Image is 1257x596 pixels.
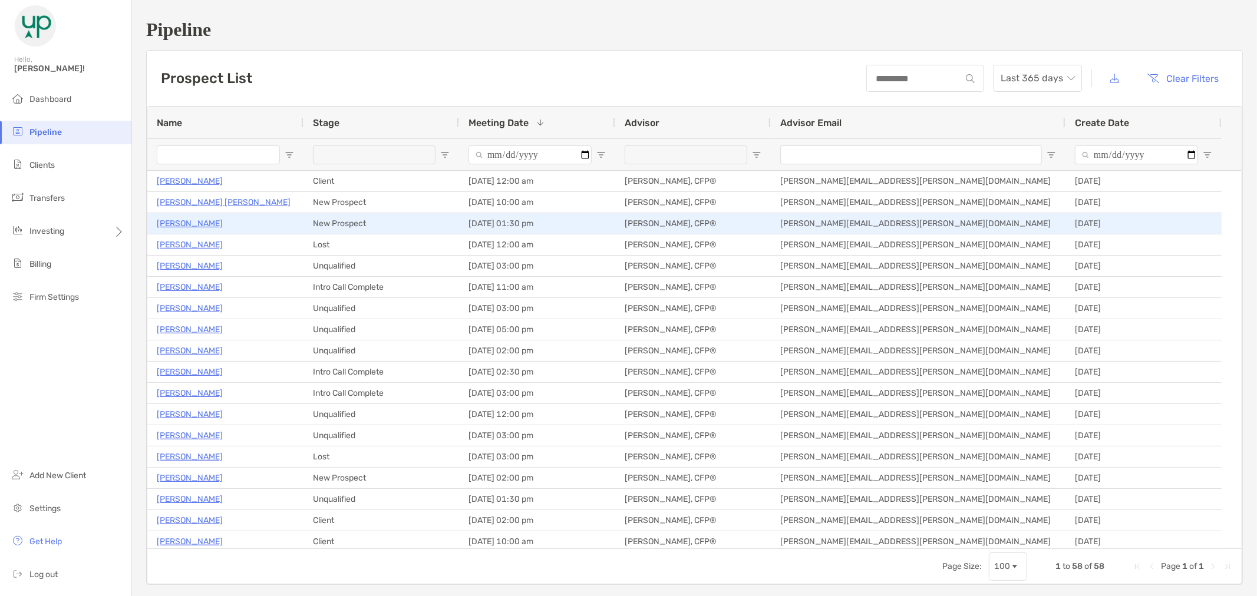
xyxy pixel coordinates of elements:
[303,446,459,467] div: Lost
[14,64,124,74] span: [PERSON_NAME]!
[1161,561,1180,571] span: Page
[469,145,592,164] input: Meeting Date Filter Input
[157,386,223,400] p: [PERSON_NAME]
[1065,468,1222,488] div: [DATE]
[29,504,61,514] span: Settings
[157,322,223,337] a: [PERSON_NAME]
[157,365,223,379] p: [PERSON_NAME]
[459,319,615,340] div: [DATE] 05:00 pm
[303,319,459,340] div: Unqualified
[157,301,223,316] a: [PERSON_NAME]
[157,534,223,549] p: [PERSON_NAME]
[615,531,771,552] div: [PERSON_NAME], CFP®
[615,234,771,255] div: [PERSON_NAME], CFP®
[1065,171,1222,191] div: [DATE]
[11,91,25,105] img: dashboard icon
[303,256,459,276] div: Unqualified
[1133,562,1142,571] div: First Page
[1065,256,1222,276] div: [DATE]
[157,237,223,252] p: [PERSON_NAME]
[157,471,223,485] p: [PERSON_NAME]
[157,343,223,358] a: [PERSON_NAME]
[459,510,615,531] div: [DATE] 02:00 pm
[459,468,615,488] div: [DATE] 02:00 pm
[157,428,223,443] a: [PERSON_NAME]
[459,171,615,191] div: [DATE] 12:00 am
[303,468,459,488] div: New Prospect
[11,468,25,482] img: add_new_client icon
[771,446,1065,467] div: [PERSON_NAME][EMAIL_ADDRESS][PERSON_NAME][DOMAIN_NAME]
[303,171,459,191] div: Client
[596,150,606,160] button: Open Filter Menu
[157,280,223,294] p: [PERSON_NAME]
[771,383,1065,403] div: [PERSON_NAME][EMAIL_ADDRESS][PERSON_NAME][DOMAIN_NAME]
[1065,277,1222,297] div: [DATE]
[459,489,615,509] div: [DATE] 01:30 pm
[1065,234,1222,255] div: [DATE]
[11,157,25,171] img: clients icon
[11,567,25,581] img: logout icon
[771,468,1065,488] div: [PERSON_NAME][EMAIL_ADDRESS][PERSON_NAME][DOMAIN_NAME]
[966,74,975,83] img: input icon
[615,298,771,319] div: [PERSON_NAME], CFP®
[1065,531,1222,552] div: [DATE]
[29,569,58,580] span: Log out
[14,5,57,47] img: Zoe Logo
[615,425,771,446] div: [PERSON_NAME], CFP®
[1223,562,1232,571] div: Last Page
[771,234,1065,255] div: [PERSON_NAME][EMAIL_ADDRESS][PERSON_NAME][DOMAIN_NAME]
[1063,561,1070,571] span: to
[285,150,294,160] button: Open Filter Menu
[157,407,223,422] p: [PERSON_NAME]
[11,223,25,237] img: investing icon
[989,552,1027,581] div: Page Size
[146,19,1243,41] h1: Pipeline
[1065,489,1222,509] div: [DATE]
[459,298,615,319] div: [DATE] 03:00 pm
[615,340,771,361] div: [PERSON_NAME], CFP®
[459,362,615,382] div: [DATE] 02:30 pm
[615,213,771,234] div: [PERSON_NAME], CFP®
[157,449,223,464] a: [PERSON_NAME]
[1065,192,1222,213] div: [DATE]
[303,425,459,446] div: Unqualified
[615,510,771,531] div: [PERSON_NAME], CFP®
[157,259,223,273] p: [PERSON_NAME]
[771,192,1065,213] div: [PERSON_NAME][EMAIL_ADDRESS][PERSON_NAME][DOMAIN_NAME]
[11,501,25,515] img: settings icon
[459,383,615,403] div: [DATE] 03:00 pm
[440,150,450,160] button: Open Filter Menu
[29,471,86,481] span: Add New Client
[780,145,1042,164] input: Advisor Email Filter Input
[1094,561,1104,571] span: 58
[1065,446,1222,467] div: [DATE]
[157,492,223,506] p: [PERSON_NAME]
[459,234,615,255] div: [DATE] 12:00 am
[157,216,223,231] p: [PERSON_NAME]
[29,193,65,203] span: Transfers
[1065,383,1222,403] div: [DATE]
[459,192,615,213] div: [DATE] 10:00 am
[303,277,459,297] div: Intro Call Complete
[771,510,1065,531] div: [PERSON_NAME][EMAIL_ADDRESS][PERSON_NAME][DOMAIN_NAME]
[11,289,25,303] img: firm-settings icon
[1075,117,1129,128] span: Create Date
[771,404,1065,425] div: [PERSON_NAME][EMAIL_ADDRESS][PERSON_NAME][DOMAIN_NAME]
[469,117,529,128] span: Meeting Date
[157,195,291,210] a: [PERSON_NAME] [PERSON_NAME]
[303,531,459,552] div: Client
[1189,561,1197,571] span: of
[303,510,459,531] div: Client
[303,489,459,509] div: Unqualified
[615,446,771,467] div: [PERSON_NAME], CFP®
[771,362,1065,382] div: [PERSON_NAME][EMAIL_ADDRESS][PERSON_NAME][DOMAIN_NAME]
[1065,404,1222,425] div: [DATE]
[771,489,1065,509] div: [PERSON_NAME][EMAIL_ADDRESS][PERSON_NAME][DOMAIN_NAME]
[994,561,1010,571] div: 100
[459,277,615,297] div: [DATE] 11:00 am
